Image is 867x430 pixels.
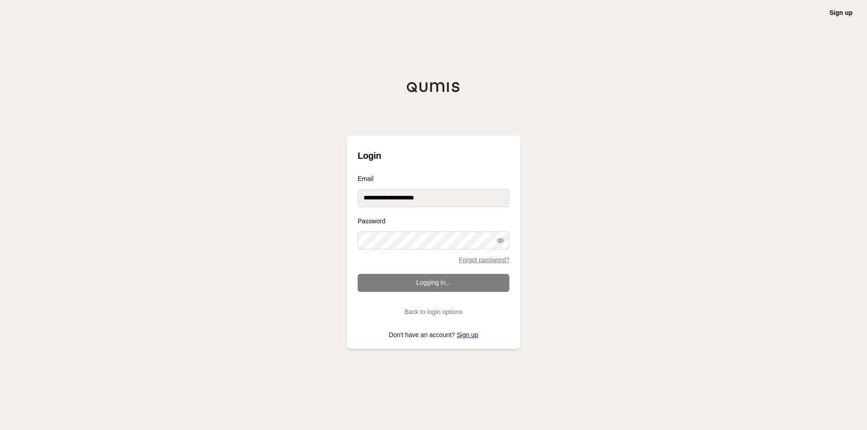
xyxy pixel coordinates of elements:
[457,331,478,338] a: Sign up
[830,9,853,16] a: Sign up
[406,82,461,92] img: Qumis
[358,176,509,182] label: Email
[358,332,509,338] p: Don't have an account?
[358,147,509,165] h3: Login
[358,218,509,224] label: Password
[358,303,509,321] button: Back to login options
[459,257,509,263] a: Forgot password?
